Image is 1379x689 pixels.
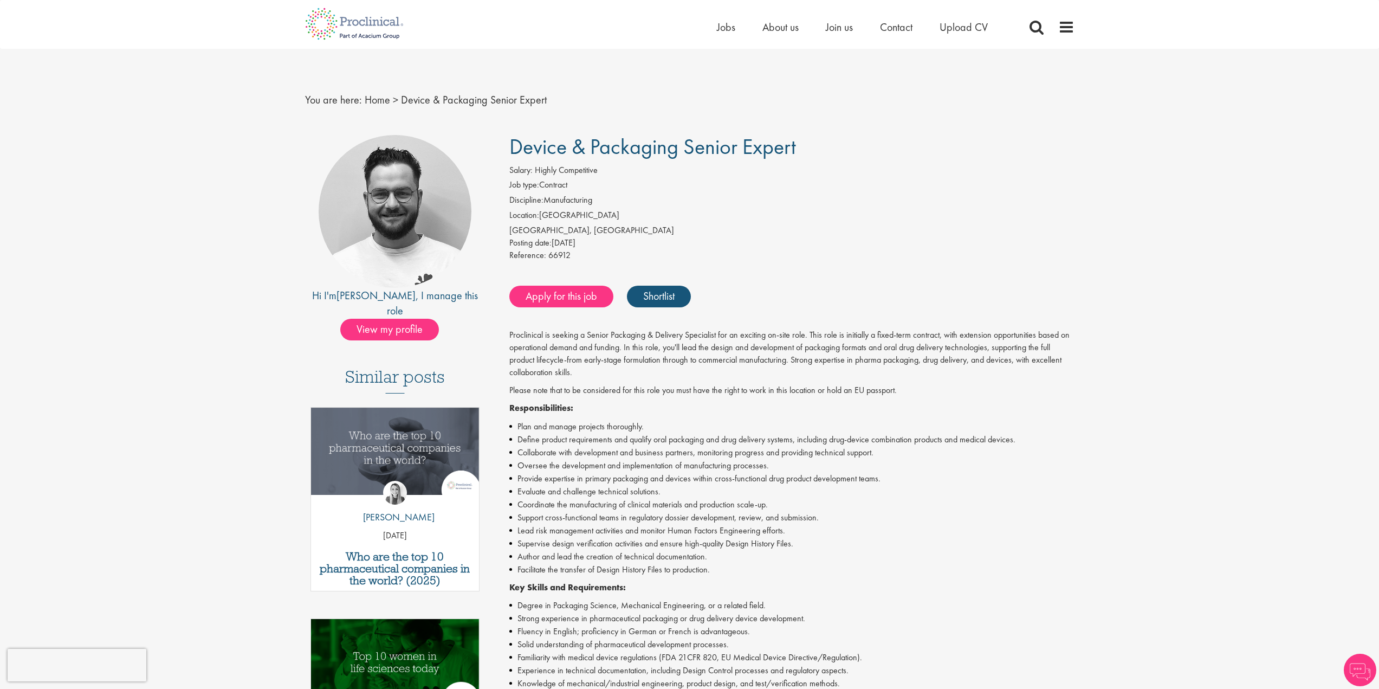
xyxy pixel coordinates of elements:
a: Hannah Burke [PERSON_NAME] [355,481,435,530]
p: Proclinical is seeking a Senior Packaging & Delivery Specialist for an exciting on-site role. Thi... [509,329,1074,378]
a: Join us [826,20,853,34]
a: [PERSON_NAME] [336,288,416,302]
div: Hi I'm , I manage this role [305,288,485,319]
span: Highly Competitive [535,164,598,176]
li: Collaborate with development and business partners, monitoring progress and providing technical s... [509,446,1074,459]
span: View my profile [340,319,439,340]
li: Support cross-functional teams in regulatory dossier development, review, and submission. [509,511,1074,524]
a: Shortlist [627,286,691,307]
iframe: reCAPTCHA [8,649,146,681]
li: Experience in technical documentation, including Design Control processes and regulatory aspects. [509,664,1074,677]
label: Salary: [509,164,533,177]
li: Fluency in English; proficiency in German or French is advantageous. [509,625,1074,638]
li: Manufacturing [509,194,1074,209]
li: Familiarity with medical device regulations (FDA 21CFR 820, EU Medical Device Directive/Regulation). [509,651,1074,664]
li: Plan and manage projects thoroughly. [509,420,1074,433]
div: [DATE] [509,237,1074,249]
a: Link to a post [311,408,480,504]
img: Chatbot [1344,654,1376,686]
li: Facilitate the transfer of Design History Files to production. [509,563,1074,576]
li: Degree in Packaging Science, Mechanical Engineering, or a related field. [509,599,1074,612]
a: Contact [880,20,912,34]
strong: Key Skills and Requirements: [509,582,626,593]
div: [GEOGRAPHIC_DATA], [GEOGRAPHIC_DATA] [509,224,1074,237]
li: Author and lead the creation of technical documentation. [509,550,1074,563]
span: 66912 [548,249,571,261]
li: Solid understanding of pharmaceutical development processes. [509,638,1074,651]
li: Oversee the development and implementation of manufacturing processes. [509,459,1074,472]
a: Apply for this job [509,286,613,307]
strong: Responsibilities: [509,402,573,414]
a: About us [762,20,799,34]
a: View my profile [340,321,450,335]
li: Provide expertise in primary packaging and devices within cross-functional drug product developme... [509,472,1074,485]
li: [GEOGRAPHIC_DATA] [509,209,1074,224]
li: Coordinate the manufacturing of clinical materials and production scale-up. [509,498,1074,511]
img: Hannah Burke [383,481,407,505]
li: Contract [509,179,1074,194]
span: Device & Packaging Senior Expert [401,93,547,107]
span: You are here: [305,93,362,107]
li: Lead risk management activities and monitor Human Factors Engineering efforts. [509,524,1074,537]
a: Jobs [717,20,735,34]
img: Top 10 pharmaceutical companies in the world 2025 [311,408,480,495]
span: Device & Packaging Senior Expert [509,133,796,160]
label: Reference: [509,249,546,262]
p: Please note that to be considered for this role you must have the right to work in this location ... [509,384,1074,397]
span: Posting date: [509,237,552,248]
li: Strong experience in pharmaceutical packaging or drug delivery device development. [509,612,1074,625]
label: Location: [509,209,539,222]
p: [PERSON_NAME] [355,510,435,524]
a: Who are the top 10 pharmaceutical companies in the world? (2025) [316,551,474,587]
a: Upload CV [940,20,988,34]
h3: Similar posts [345,368,445,394]
li: Evaluate and challenge technical solutions. [509,485,1074,498]
span: > [393,93,398,107]
p: [DATE] [311,530,480,542]
label: Job type: [509,179,539,191]
li: Supervise design verification activities and ensure high-quality Design History Files. [509,537,1074,550]
label: Discipline: [509,194,543,207]
img: imeage of recruiter Emile De Beer [319,135,471,288]
li: Define product requirements and qualify oral packaging and drug delivery systems, including drug-... [509,433,1074,446]
a: breadcrumb link [365,93,390,107]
